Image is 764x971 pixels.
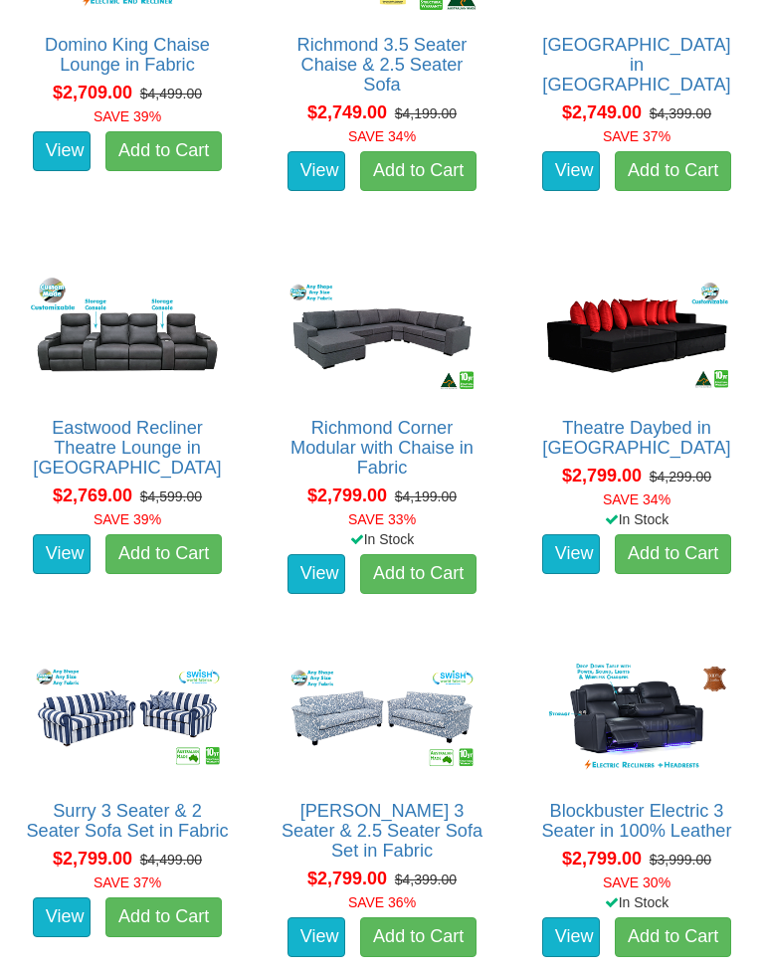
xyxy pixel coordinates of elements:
span: $2,709.00 [53,83,132,102]
font: SAVE 39% [94,108,161,124]
span: $2,799.00 [307,485,387,505]
span: $2,769.00 [53,485,132,505]
a: View [287,151,345,191]
a: View [542,151,600,191]
a: Add to Cart [360,554,477,594]
a: View [33,131,91,171]
del: $4,499.00 [140,852,202,868]
a: Richmond Corner Modular with Chaise in Fabric [290,418,474,478]
div: In Stock [520,892,753,912]
font: SAVE 33% [348,511,416,527]
a: View [542,534,600,574]
a: View [542,917,600,957]
del: $4,499.00 [140,86,202,101]
a: Add to Cart [615,151,731,191]
a: Add to Cart [105,534,222,574]
font: SAVE 34% [603,491,670,507]
del: $4,199.00 [395,105,457,121]
span: $2,749.00 [562,102,642,122]
img: Richmond Corner Modular with Chaise in Fabric [281,273,483,398]
a: Add to Cart [615,534,731,574]
a: Add to Cart [360,917,477,957]
del: $3,999.00 [650,852,711,868]
span: $2,749.00 [307,102,387,122]
a: View [287,554,345,594]
a: Add to Cart [360,151,477,191]
a: Add to Cart [105,131,222,171]
img: Tiffany 3 Seater & 2.5 Seater Sofa Set in Fabric [281,656,483,781]
a: View [287,917,345,957]
img: Theatre Daybed in Fabric [535,273,738,398]
img: Blockbuster Electric 3 Seater in 100% Leather [535,656,738,781]
div: In Stock [520,509,753,529]
img: Eastwood Recliner Theatre Lounge in Fabric [26,273,229,398]
span: $2,799.00 [562,849,642,869]
font: SAVE 39% [94,511,161,527]
a: [GEOGRAPHIC_DATA] in [GEOGRAPHIC_DATA] [542,35,730,95]
del: $4,199.00 [395,488,457,504]
del: $4,599.00 [140,488,202,504]
span: $2,799.00 [562,466,642,485]
a: Surry 3 Seater & 2 Seater Sofa Set in Fabric [26,801,228,841]
font: SAVE 36% [348,894,416,910]
a: View [33,897,91,937]
span: $2,799.00 [53,849,132,869]
a: View [33,534,91,574]
font: SAVE 37% [603,128,670,144]
div: In Stock [266,529,498,549]
a: Eastwood Recliner Theatre Lounge in [GEOGRAPHIC_DATA] [33,418,221,478]
a: Blockbuster Electric 3 Seater in 100% Leather [541,801,731,841]
font: SAVE 30% [603,874,670,890]
img: Surry 3 Seater & 2 Seater Sofa Set in Fabric [26,656,229,781]
del: $4,299.00 [650,469,711,485]
a: Richmond 3.5 Seater Chaise & 2.5 Seater Sofa [297,35,468,95]
a: Add to Cart [615,917,731,957]
font: SAVE 37% [94,874,161,890]
a: Theatre Daybed in [GEOGRAPHIC_DATA] [542,418,730,458]
del: $4,399.00 [395,872,457,887]
font: SAVE 34% [348,128,416,144]
del: $4,399.00 [650,105,711,121]
a: Add to Cart [105,897,222,937]
a: Domino King Chaise Lounge in Fabric [45,35,210,75]
span: $2,799.00 [307,869,387,888]
a: [PERSON_NAME] 3 Seater & 2.5 Seater Sofa Set in Fabric [282,801,482,861]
